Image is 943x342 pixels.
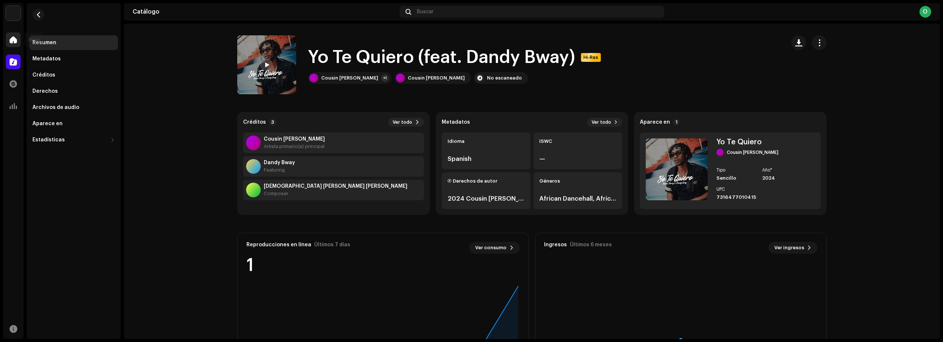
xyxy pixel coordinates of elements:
re-m-nav-item: Créditos [29,68,118,82]
div: Spanish [448,155,525,163]
strong: Cousin Florez [264,136,325,142]
div: Derechos [32,88,58,94]
div: Metadatos [32,56,61,62]
div: Géneros [539,178,616,184]
button: Ver todo [388,118,424,127]
div: ISWC [539,138,616,144]
img: 726d21df-9439-4790-ae0d-0d0d50179797 [237,35,296,94]
strong: Osmandi Rafael Polo Campo [264,183,407,189]
span: Ver todo [592,119,611,125]
div: Idioma [448,138,525,144]
div: O [919,6,931,18]
div: 7316477010415 [716,194,756,200]
div: African Dancehall, African Reggae [539,194,616,203]
div: Composer [264,191,407,197]
div: Yo Te Quiero [716,138,802,146]
re-m-nav-item: Aparece en [29,116,118,131]
div: Featuring [264,167,295,173]
div: Reproducciones en línea [246,242,311,248]
button: Ver consumo [469,242,520,254]
div: Cousin [PERSON_NAME] [321,75,378,81]
p-badge: 3 [269,119,276,126]
div: — [539,155,616,163]
div: Ⓟ Derechos de autor [448,178,525,184]
img: 297a105e-aa6c-4183-9ff4-27133c00f2e2 [6,6,21,21]
div: Sencillo [716,175,756,181]
div: Artista primario(a) principal [264,144,325,149]
button: Ver ingresos [768,242,817,254]
strong: Créditos [243,119,266,125]
div: Catálogo [133,9,397,15]
div: +1 [381,74,389,82]
div: Ingresos [544,242,567,248]
div: 2024 [762,175,802,181]
strong: Dandy Bway [264,160,295,166]
span: Ver ingresos [774,240,804,255]
div: Cousin [PERSON_NAME] [727,149,778,155]
span: Ver todo [393,119,412,125]
div: 2024 Cousin [PERSON_NAME] [448,194,525,203]
strong: Metadatos [442,119,470,125]
span: Ver consumo [475,240,506,255]
re-m-nav-dropdown: Estadísticas [29,133,118,147]
div: UPC [716,187,756,191]
div: Resumen [32,40,56,46]
span: Buscar [417,9,434,15]
re-m-nav-item: Archivos de audio [29,100,118,115]
div: Últimos 6 meses [570,242,612,248]
re-m-nav-item: Resumen [29,35,118,50]
img: 726d21df-9439-4790-ae0d-0d0d50179797 [646,138,708,200]
div: Estadísticas [32,137,65,143]
div: Créditos [32,72,55,78]
h1: Yo Te Quiero (feat. Dandy Bway) [308,46,575,69]
span: Hi-Res [582,54,600,60]
p-badge: 1 [673,119,680,126]
div: No escaneado [487,75,522,81]
re-m-nav-item: Metadatos [29,52,118,66]
strong: Aparece en [640,119,670,125]
div: Aparece en [32,121,63,127]
div: Cousin [PERSON_NAME] [408,75,465,81]
div: Últimos 7 días [314,242,350,248]
button: Ver todo [587,118,622,127]
div: Tipo [716,168,756,172]
div: Archivos de audio [32,105,79,110]
re-m-nav-item: Derechos [29,84,118,99]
